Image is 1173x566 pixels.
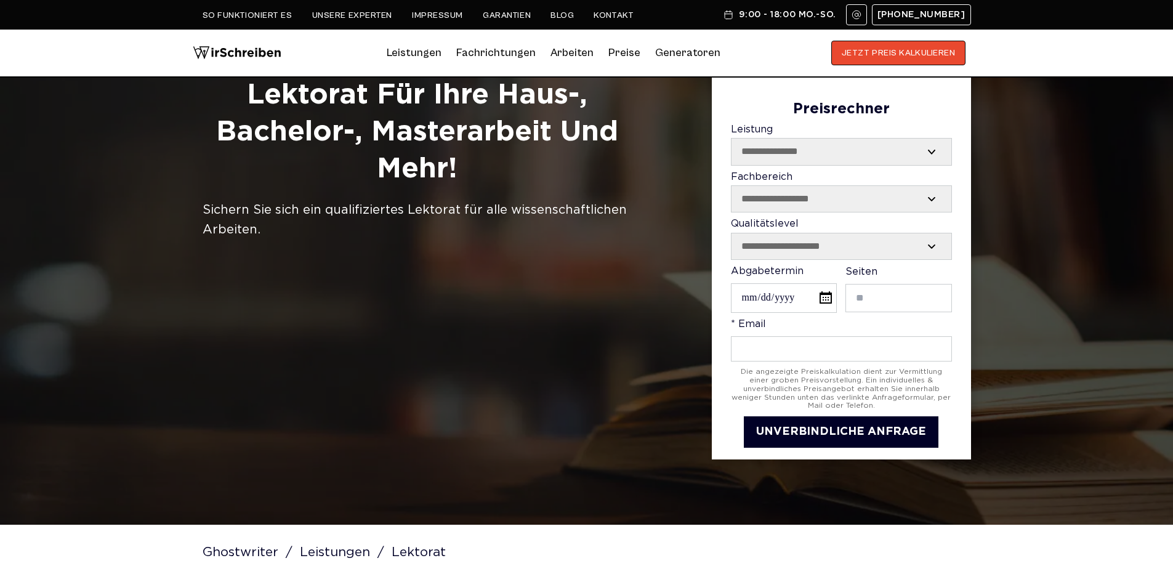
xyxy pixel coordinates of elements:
label: Qualitätslevel [731,219,952,260]
a: Ghostwriter [203,547,297,558]
label: Leistung [731,124,952,166]
img: Schedule [723,10,734,20]
div: Sichern Sie sich ein qualifiziertes Lektorat für alle wissenschaftlichen Arbeiten. [203,200,632,240]
select: Fachbereich [732,186,951,212]
a: Leistungen [387,43,441,63]
a: Generatoren [655,43,720,63]
a: Impressum [412,10,463,20]
img: Email [852,10,861,20]
a: Preise [608,46,640,59]
div: Preisrechner [731,101,952,118]
a: So funktioniert es [203,10,292,20]
div: Die angezeigte Preiskalkulation dient zur Vermittlung einer groben Preisvorstellung. Ein individu... [731,368,952,410]
a: Leistungen [300,547,389,558]
span: UNVERBINDLICHE ANFRAGE [756,427,926,437]
span: Seiten [845,267,877,277]
a: Fachrichtungen [456,43,536,63]
select: Leistung [732,139,951,164]
input: * Email [731,336,952,362]
a: Arbeiten [550,43,594,63]
button: JETZT PREIS KALKULIEREN [831,41,966,65]
label: * Email [731,319,952,362]
a: Unsere Experten [312,10,392,20]
form: Contact form [731,101,952,448]
a: Garantien [483,10,531,20]
a: [PHONE_NUMBER] [872,4,971,25]
span: [PHONE_NUMBER] [877,10,965,20]
button: UNVERBINDLICHE ANFRAGE [744,416,938,448]
img: logo wirschreiben [193,41,281,65]
h1: Lektorat für Ihre Haus-, Bachelor-, Masterarbeit und mehr! [203,77,632,187]
label: Fachbereich [731,172,952,213]
label: Abgabetermin [731,266,837,313]
a: Kontakt [594,10,634,20]
a: Blog [550,10,574,20]
input: Abgabetermin [731,283,837,312]
span: 9:00 - 18:00 Mo.-So. [739,10,836,20]
span: Lektorat [392,547,450,558]
select: Qualitätslevel [732,233,951,259]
